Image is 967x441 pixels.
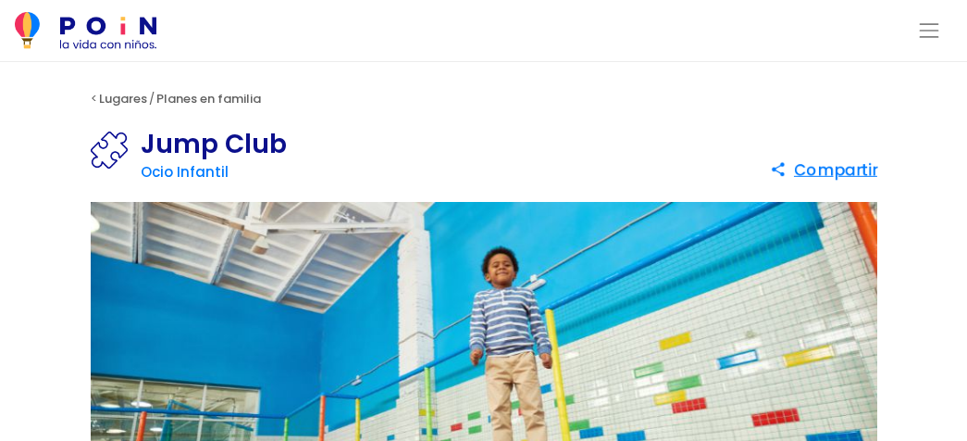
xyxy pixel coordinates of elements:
[15,12,156,49] img: POiN
[99,90,147,107] a: Lugares
[68,85,900,113] div: < /
[141,132,287,157] h1: Jump Club
[770,153,877,186] button: Compartir
[156,90,261,107] a: Planes en familia
[141,162,229,182] a: Ocio Infantil
[906,15,952,46] button: Toggle navigation
[91,132,141,169] img: Ocio Infantil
